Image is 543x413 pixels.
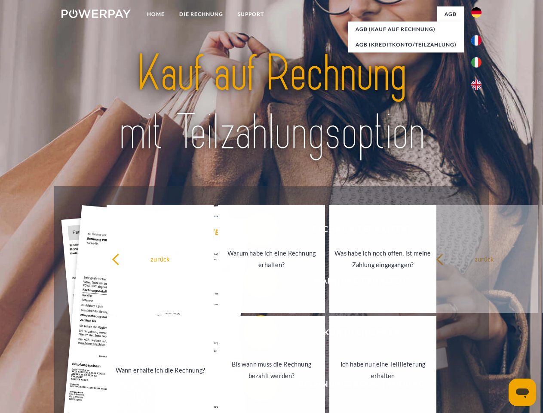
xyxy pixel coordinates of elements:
[471,80,482,90] img: en
[230,6,271,22] a: SUPPORT
[112,364,209,376] div: Wann erhalte ich die Rechnung?
[509,379,536,406] iframe: Schaltfläche zum Öffnen des Messaging-Fensters
[223,247,320,271] div: Warum habe ich eine Rechnung erhalten?
[437,6,464,22] a: agb
[172,6,230,22] a: DIE RECHNUNG
[471,7,482,18] img: de
[334,358,431,382] div: Ich habe nur eine Teillieferung erhalten
[82,41,461,165] img: title-powerpay_de.svg
[348,37,464,52] a: AGB (Kreditkonto/Teilzahlung)
[61,9,131,18] img: logo-powerpay-white.svg
[471,57,482,68] img: it
[329,205,436,313] a: Was habe ich noch offen, ist meine Zahlung eingegangen?
[112,253,209,265] div: zurück
[334,247,431,271] div: Was habe ich noch offen, ist meine Zahlung eingegangen?
[223,358,320,382] div: Bis wann muss die Rechnung bezahlt werden?
[436,253,533,265] div: zurück
[140,6,172,22] a: Home
[471,35,482,46] img: fr
[348,22,464,37] a: AGB (Kauf auf Rechnung)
